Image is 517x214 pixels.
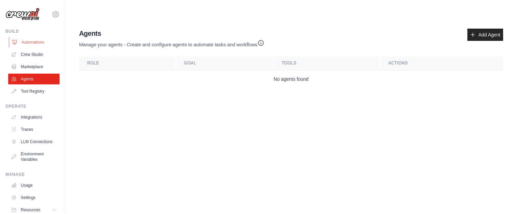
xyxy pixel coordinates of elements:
a: Tool Registry [8,86,60,97]
td: No agents found [79,70,503,88]
a: Environment Variables [8,149,60,165]
a: Agents [8,74,60,85]
a: Settings [8,192,60,203]
th: Goal [176,56,274,70]
div: Build [5,29,60,34]
img: Logo [5,8,40,21]
a: Automations [9,37,60,48]
a: Marketplace [8,61,60,72]
a: Usage [8,180,60,191]
span: Resources [21,207,40,213]
th: Tools [274,56,380,70]
a: Integrations [8,112,60,123]
h2: Agents [79,29,264,38]
div: Operate [5,104,60,109]
a: Add Agent [468,29,503,41]
th: Role [79,56,176,70]
a: Traces [8,124,60,135]
a: LLM Connections [8,136,60,147]
p: Manage your agents - Create and configure agents to automate tasks and workflows [79,38,264,48]
a: Crew Studio [8,49,60,60]
div: Manage [5,172,60,177]
th: Actions [380,56,503,70]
